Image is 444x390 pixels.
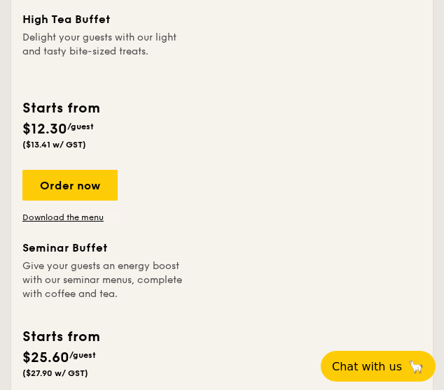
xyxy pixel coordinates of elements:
[22,140,86,150] span: ($13.41 w/ GST)
[22,259,186,315] div: Give your guests an energy boost with our seminar menus, complete with coffee and tea.
[332,360,402,373] span: Chat with us
[67,122,94,131] span: /guest
[22,368,88,378] span: ($27.90 w/ GST)
[22,170,118,201] div: Order now
[408,359,424,375] span: 🦙
[22,11,186,28] div: High Tea Buffet
[321,351,436,382] button: Chat with us🦙
[22,240,186,257] div: Seminar Buffet
[22,121,67,138] span: $12.30
[22,326,99,347] div: Starts from
[22,98,99,119] div: Starts from
[22,31,186,87] div: Delight your guests with our light and tasty bite-sized treats.
[69,350,96,360] span: /guest
[22,349,69,366] span: $25.60
[22,212,118,223] a: Download the menu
